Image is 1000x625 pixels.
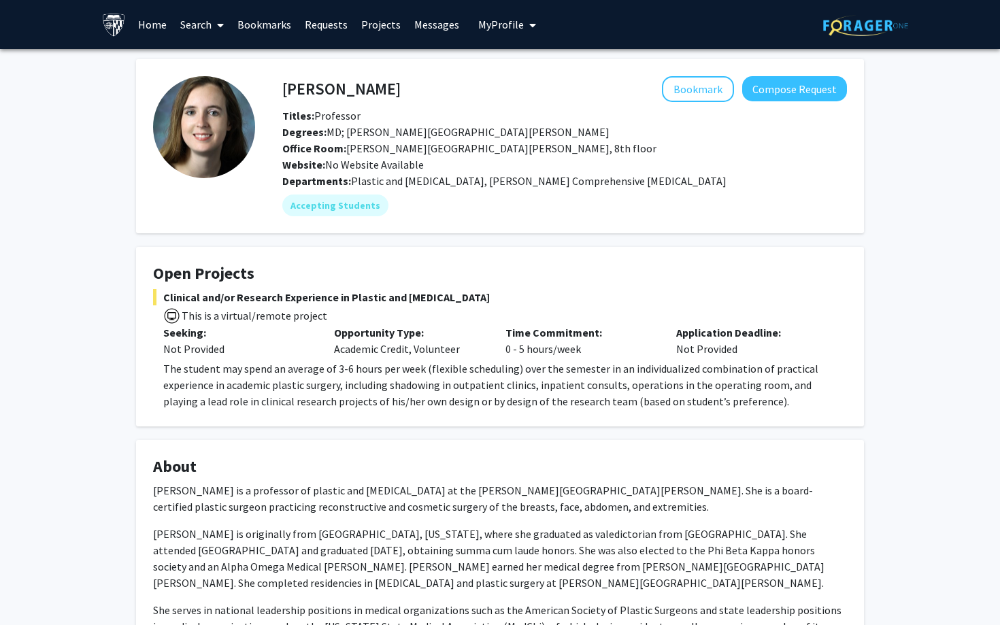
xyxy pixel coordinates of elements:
[153,457,847,477] h4: About
[505,324,656,341] p: Time Commitment:
[666,324,837,357] div: Not Provided
[180,309,327,322] span: This is a virtual/remote project
[102,13,126,37] img: Johns Hopkins University Logo
[282,109,361,122] span: Professor
[351,174,727,188] span: Plastic and [MEDICAL_DATA], [PERSON_NAME] Comprehensive [MEDICAL_DATA]
[354,1,407,48] a: Projects
[324,324,495,357] div: Academic Credit, Volunteer
[742,76,847,101] button: Compose Request to Michele Manahan
[282,141,346,155] b: Office Room:
[823,15,908,36] img: ForagerOne Logo
[298,1,354,48] a: Requests
[478,18,524,31] span: My Profile
[131,1,173,48] a: Home
[662,76,734,102] button: Add Michele Manahan to Bookmarks
[676,324,827,341] p: Application Deadline:
[495,324,666,357] div: 0 - 5 hours/week
[163,341,314,357] div: Not Provided
[282,158,424,171] span: No Website Available
[407,1,466,48] a: Messages
[173,1,231,48] a: Search
[282,141,656,155] span: [PERSON_NAME][GEOGRAPHIC_DATA][PERSON_NAME], 8th floor
[163,362,818,408] span: The student may spend an average of 3-6 hours per week (flexible scheduling) over the semester in...
[282,125,610,139] span: MD; [PERSON_NAME][GEOGRAPHIC_DATA][PERSON_NAME]
[153,482,847,515] p: [PERSON_NAME] is a professor of plastic and [MEDICAL_DATA] at the [PERSON_NAME][GEOGRAPHIC_DATA][...
[282,158,325,171] b: Website:
[153,289,847,305] span: Clinical and/or Research Experience in Plastic and [MEDICAL_DATA]
[282,195,388,216] mat-chip: Accepting Students
[282,174,351,188] b: Departments:
[231,1,298,48] a: Bookmarks
[282,109,314,122] b: Titles:
[163,324,314,341] p: Seeking:
[153,526,847,591] p: [PERSON_NAME] is originally from [GEOGRAPHIC_DATA], [US_STATE], where she graduated as valedictor...
[282,125,327,139] b: Degrees:
[282,76,401,101] h4: [PERSON_NAME]
[153,76,255,178] img: Profile Picture
[334,324,484,341] p: Opportunity Type:
[10,564,58,615] iframe: Chat
[153,264,847,284] h4: Open Projects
